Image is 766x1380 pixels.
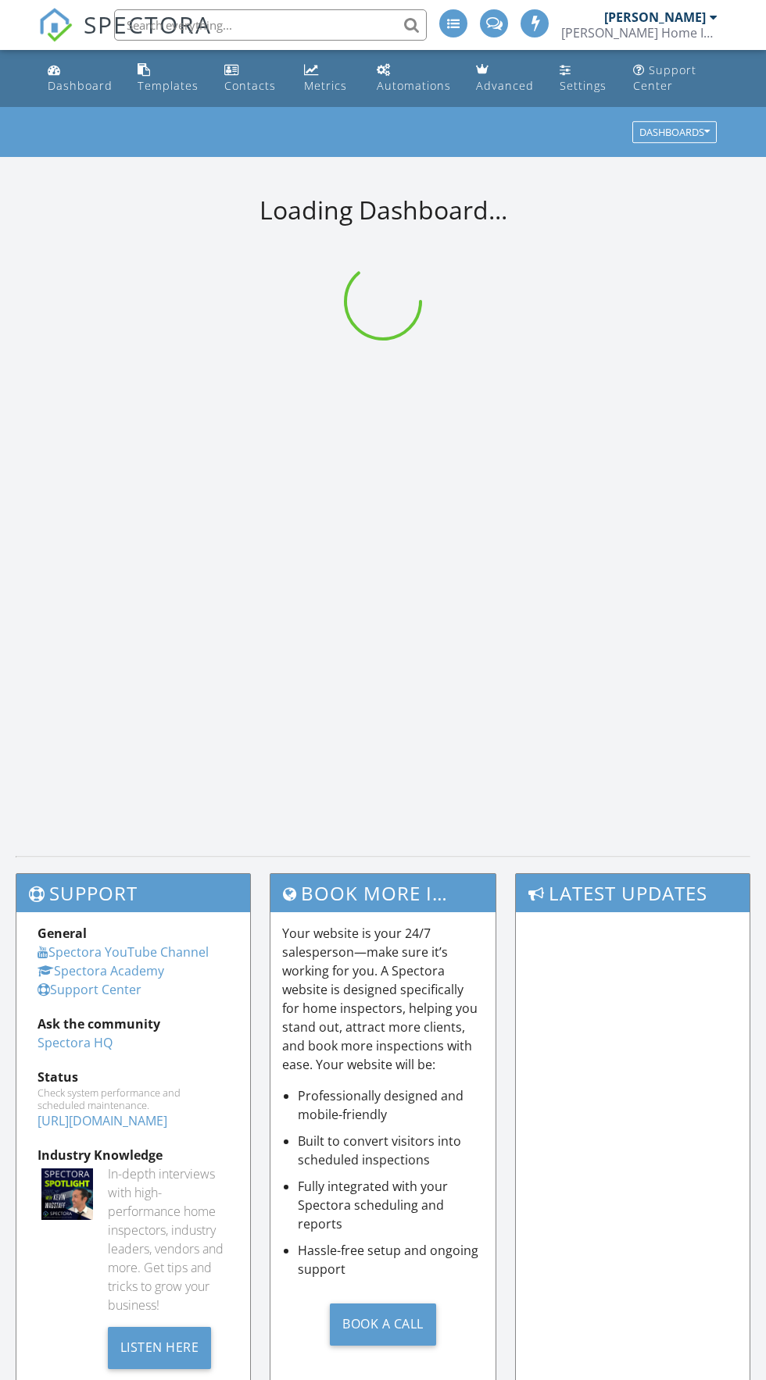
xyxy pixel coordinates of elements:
a: SPECTORA [38,21,212,54]
a: Listen Here [108,1338,212,1355]
img: The Best Home Inspection Software - Spectora [38,8,73,42]
li: Hassle-free setup and ongoing support [298,1241,483,1278]
li: Professionally designed and mobile-friendly [298,1086,483,1124]
a: Support Center [627,56,725,101]
h3: Book More Inspections [270,874,495,912]
div: Support Center [633,62,696,93]
img: Spectoraspolightmain [41,1168,93,1220]
a: Contacts [218,56,285,101]
div: Listen Here [108,1327,212,1369]
div: Templates [138,78,199,93]
div: Industry Knowledge [38,1146,229,1164]
div: Ask the community [38,1014,229,1033]
a: Advanced [470,56,541,101]
div: Settings [560,78,607,93]
a: Book a Call [282,1291,483,1357]
div: Advanced [476,78,534,93]
div: Weber Home Inspections [561,25,718,41]
div: Check system performance and scheduled maintenance. [38,1086,229,1111]
a: Settings [553,56,614,101]
div: Status [38,1068,229,1086]
a: Spectora Academy [38,962,164,979]
button: Dashboards [632,122,717,144]
li: Fully integrated with your Spectora scheduling and reports [298,1177,483,1233]
div: [PERSON_NAME] [604,9,706,25]
div: Dashboards [639,127,710,138]
a: Spectora YouTube Channel [38,943,209,961]
div: Dashboard [48,78,113,93]
span: SPECTORA [84,8,212,41]
p: Your website is your 24/7 salesperson—make sure it’s working for you. A Spectora website is desig... [282,924,483,1074]
a: Metrics [298,56,358,101]
input: Search everything... [114,9,427,41]
div: In-depth interviews with high-performance home inspectors, industry leaders, vendors and more. Ge... [108,1164,230,1314]
h3: Support [16,874,250,912]
a: Dashboard [41,56,119,101]
li: Built to convert visitors into scheduled inspections [298,1132,483,1169]
a: [URL][DOMAIN_NAME] [38,1112,167,1129]
h3: Latest Updates [516,874,750,912]
a: Automations (Advanced) [370,56,457,101]
a: Support Center [38,981,141,998]
a: Spectora HQ [38,1034,113,1051]
div: Automations [377,78,451,93]
a: Templates [131,56,206,101]
div: Contacts [224,78,276,93]
div: Book a Call [330,1303,436,1346]
div: Metrics [304,78,347,93]
strong: General [38,925,87,942]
